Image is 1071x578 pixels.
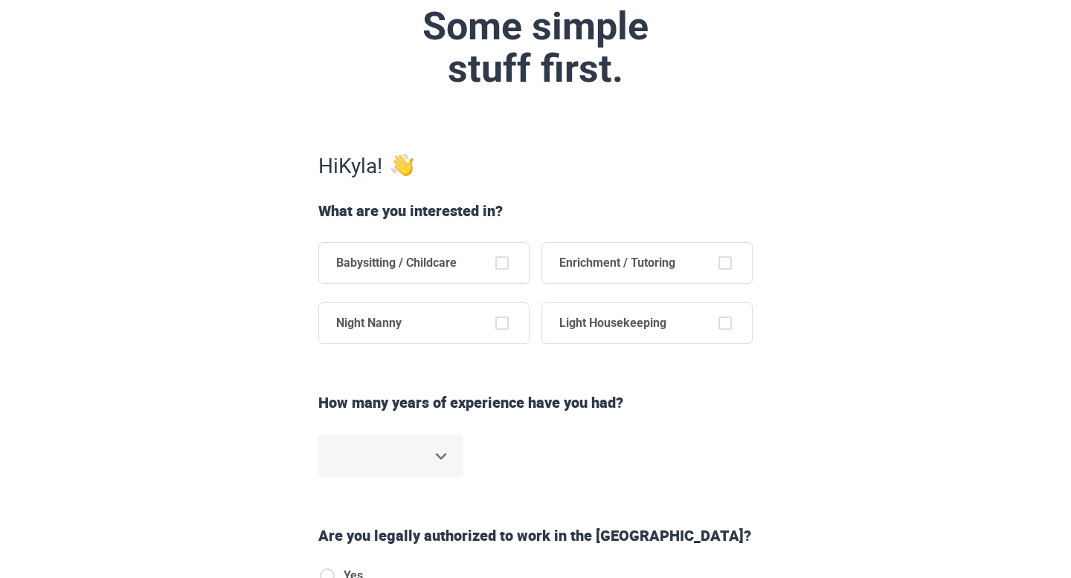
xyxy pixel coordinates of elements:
span: Night Nanny [318,302,419,344]
span: Enrichment / Tutoring [541,242,693,284]
div: How many years of experience have you had ? [312,392,759,414]
span: Babysitting / Childcare [318,242,475,284]
div: Some simple stuff first. [184,5,887,90]
div: ​ [318,435,463,477]
span: Light Housekeeping [541,302,684,344]
img: undo [391,154,414,176]
div: What are you interested in? [312,201,759,222]
div: Hi Kyla ! [312,150,759,180]
div: Are you legally authorized to work in the [GEOGRAPHIC_DATA]? [312,525,759,547]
